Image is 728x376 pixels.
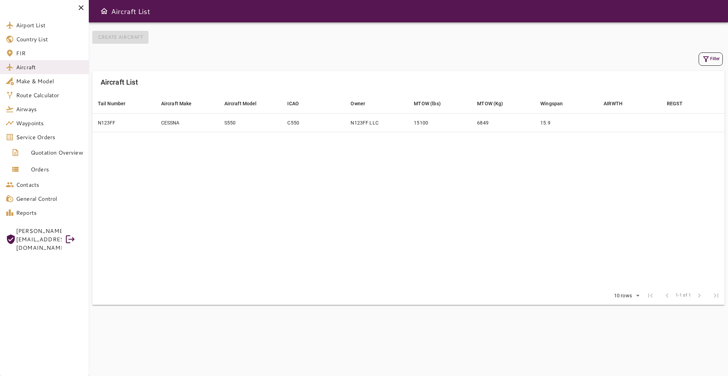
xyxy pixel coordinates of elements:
[477,99,503,108] div: MTOW (Kg)
[351,99,374,108] span: Owner
[16,77,83,85] span: Make & Model
[16,91,83,99] span: Route Calculator
[16,105,83,113] span: Airways
[540,99,572,108] span: Wingspan
[92,113,156,132] td: N123FF
[604,99,632,108] span: AIRWTH
[540,99,563,108] div: Wingspan
[408,113,471,132] td: 15100
[282,113,345,132] td: C550
[16,133,83,141] span: Service Orders
[16,208,83,217] span: Reports
[16,227,62,252] span: [PERSON_NAME][EMAIL_ADDRESS][DOMAIN_NAME]
[699,52,723,66] button: Filter
[161,99,192,108] div: Aircraft Make
[287,99,308,108] span: ICAO
[667,99,692,108] span: REGST
[16,194,83,203] span: General Control
[16,119,83,127] span: Waypoints
[31,148,83,157] span: Quotation Overview
[676,292,691,299] span: 1-1 of 1
[345,113,408,132] td: N123FF LLC
[224,99,257,108] div: Aircraft Model
[16,180,83,189] span: Contacts
[477,99,512,108] span: MTOW (Kg)
[16,49,83,57] span: FIR
[708,287,725,304] span: Last Page
[612,293,634,299] div: 10 rows
[224,99,266,108] span: Aircraft Model
[414,99,441,108] div: MTOW (lbs)
[98,99,126,108] div: Tail Number
[604,99,622,108] div: AIRWTH
[471,113,535,132] td: 6849
[161,99,201,108] span: Aircraft Make
[16,63,83,71] span: Aircraft
[659,287,676,304] span: Previous Page
[287,99,299,108] div: ICAO
[667,99,683,108] div: REGST
[111,6,150,17] h6: Aircraft List
[16,21,83,29] span: Airport List
[642,287,659,304] span: First Page
[610,291,642,301] div: 10 rows
[98,99,135,108] span: Tail Number
[219,113,282,132] td: S550
[414,99,450,108] span: MTOW (lbs)
[691,287,708,304] span: Next Page
[16,35,83,43] span: Country List
[535,113,598,132] td: 15.9
[351,99,365,108] div: Owner
[97,4,111,18] button: Open drawer
[101,77,138,88] h6: Aircraft List
[156,113,219,132] td: CESSNA
[31,165,83,173] span: Orders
